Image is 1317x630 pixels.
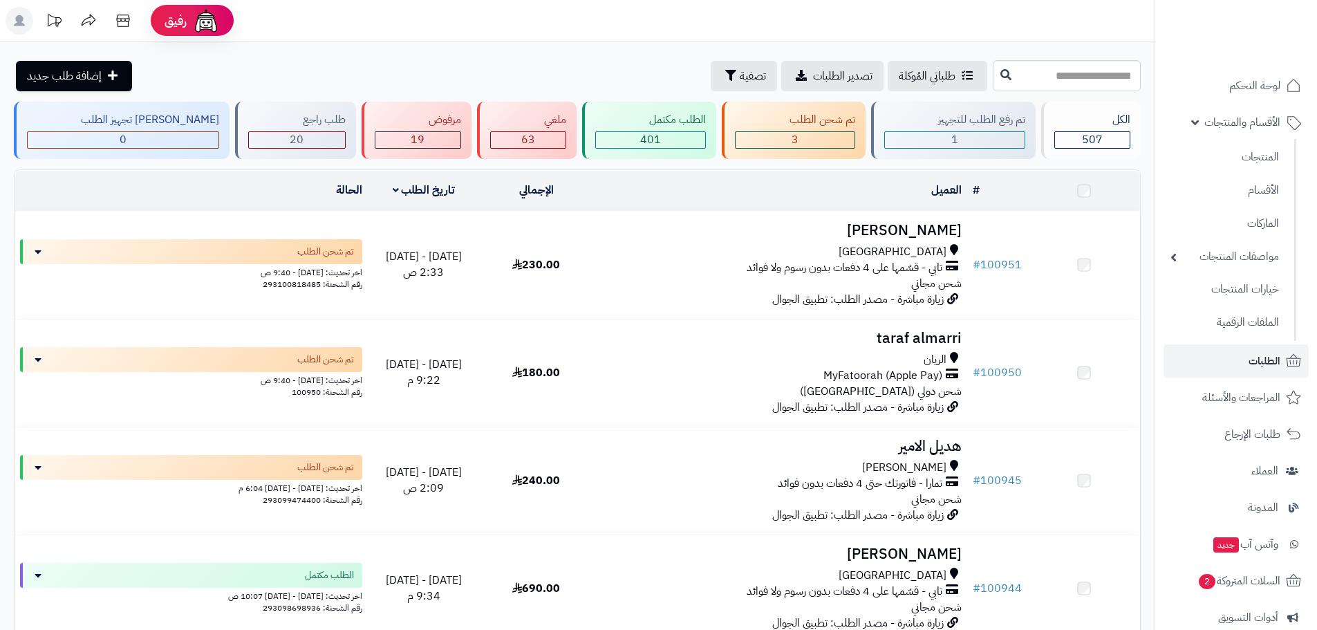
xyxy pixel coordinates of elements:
span: [DATE] - [DATE] 9:34 م [386,572,462,604]
span: أدوات التسويق [1218,608,1278,627]
div: اخر تحديث: [DATE] - [DATE] 10:07 ص [20,588,362,602]
span: إضافة طلب جديد [27,68,102,84]
span: العملاء [1251,461,1278,481]
a: المدونة [1164,491,1309,524]
span: الطلب مكتمل [305,568,354,582]
div: 19 [375,132,460,148]
a: العميل [931,182,962,198]
a: تم شحن الطلب 3 [719,102,868,159]
span: جديد [1213,537,1239,553]
span: [DATE] - [DATE] 2:09 ص [386,464,462,497]
span: طلبات الإرجاع [1224,425,1280,444]
span: تابي - قسّمها على 4 دفعات بدون رسوم ولا فوائد [747,260,942,276]
span: 180.00 [512,364,560,381]
span: رقم الشحنة: 293099474400 [263,494,362,506]
a: تم رفع الطلب للتجهيز 1 [868,102,1038,159]
a: طلباتي المُوكلة [888,61,987,91]
div: [PERSON_NAME] تجهيز الطلب [27,112,219,128]
div: 1 [885,132,1025,148]
span: تابي - قسّمها على 4 دفعات بدون رسوم ولا فوائد [747,584,942,600]
div: تم رفع الطلب للتجهيز [884,112,1025,128]
a: الحالة [336,182,362,198]
span: 63 [521,131,535,148]
span: طلباتي المُوكلة [899,68,955,84]
span: تمارا - فاتورتك حتى 4 دفعات بدون فوائد [778,476,942,492]
a: الطلب مكتمل 401 [579,102,719,159]
a: خيارات المنتجات [1164,275,1286,304]
span: # [973,580,980,597]
span: [DATE] - [DATE] 9:22 م [386,356,462,389]
a: الإجمالي [519,182,554,198]
a: طلبات الإرجاع [1164,418,1309,451]
div: 63 [491,132,566,148]
span: 2 [1199,574,1215,589]
h3: [PERSON_NAME] [598,546,962,562]
span: زيارة مباشرة - مصدر الطلب: تطبيق الجوال [772,399,944,416]
a: طلب راجع 20 [232,102,358,159]
div: 3 [736,132,854,148]
a: الماركات [1164,209,1286,239]
span: 507 [1082,131,1103,148]
div: ملغي [490,112,566,128]
span: MyFatoorah (Apple Pay) [823,368,942,384]
span: 20 [290,131,303,148]
a: وآتس آبجديد [1164,528,1309,561]
h3: [PERSON_NAME] [598,223,962,239]
span: # [973,257,980,273]
span: وآتس آب [1212,535,1278,554]
span: 230.00 [512,257,560,273]
a: الملفات الرقمية [1164,308,1286,337]
a: المراجعات والأسئلة [1164,381,1309,414]
a: #100945 [973,472,1022,489]
span: شحن مجاني [911,275,962,292]
h3: هديل الامير [598,438,962,454]
span: [GEOGRAPHIC_DATA] [839,568,946,584]
span: شحن مجاني [911,491,962,508]
span: 240.00 [512,472,560,489]
a: الطلبات [1164,344,1309,378]
img: logo-2.png [1223,39,1304,68]
a: [PERSON_NAME] تجهيز الطلب 0 [11,102,232,159]
span: السلات المتروكة [1197,571,1280,591]
span: رقم الشحنة: 293100818485 [263,278,362,290]
a: العملاء [1164,454,1309,488]
span: 3 [792,131,798,148]
h3: taraf almarri [598,331,962,346]
span: شحن دولي ([GEOGRAPHIC_DATA]) [800,383,962,400]
span: تم شحن الطلب [297,353,354,367]
img: ai-face.png [192,7,220,35]
span: # [973,364,980,381]
div: اخر تحديث: [DATE] - 9:40 ص [20,264,362,279]
span: تم شحن الطلب [297,245,354,259]
div: طلب راجع [248,112,345,128]
span: [DATE] - [DATE] 2:33 ص [386,248,462,281]
a: # [973,182,980,198]
a: تصدير الطلبات [781,61,884,91]
span: تصفية [740,68,766,84]
span: الأقسام والمنتجات [1204,113,1280,132]
div: 401 [596,132,705,148]
span: 0 [120,131,127,148]
span: 690.00 [512,580,560,597]
a: مرفوض 19 [359,102,474,159]
span: الريان [924,352,946,368]
span: رقم الشحنة: 293098698936 [263,602,362,614]
div: مرفوض [375,112,461,128]
a: إضافة طلب جديد [16,61,132,91]
span: لوحة التحكم [1229,76,1280,95]
a: تحديثات المنصة [37,7,71,38]
a: الأقسام [1164,176,1286,205]
button: تصفية [711,61,777,91]
a: ملغي 63 [474,102,579,159]
span: 401 [640,131,661,148]
span: 1 [951,131,958,148]
div: اخر تحديث: [DATE] - 9:40 ص [20,372,362,387]
a: مواصفات المنتجات [1164,242,1286,272]
span: [GEOGRAPHIC_DATA] [839,244,946,260]
a: المنتجات [1164,142,1286,172]
span: المدونة [1248,498,1278,517]
span: رفيق [165,12,187,29]
span: تصدير الطلبات [813,68,872,84]
span: الطلبات [1249,351,1280,371]
span: تم شحن الطلب [297,461,354,474]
